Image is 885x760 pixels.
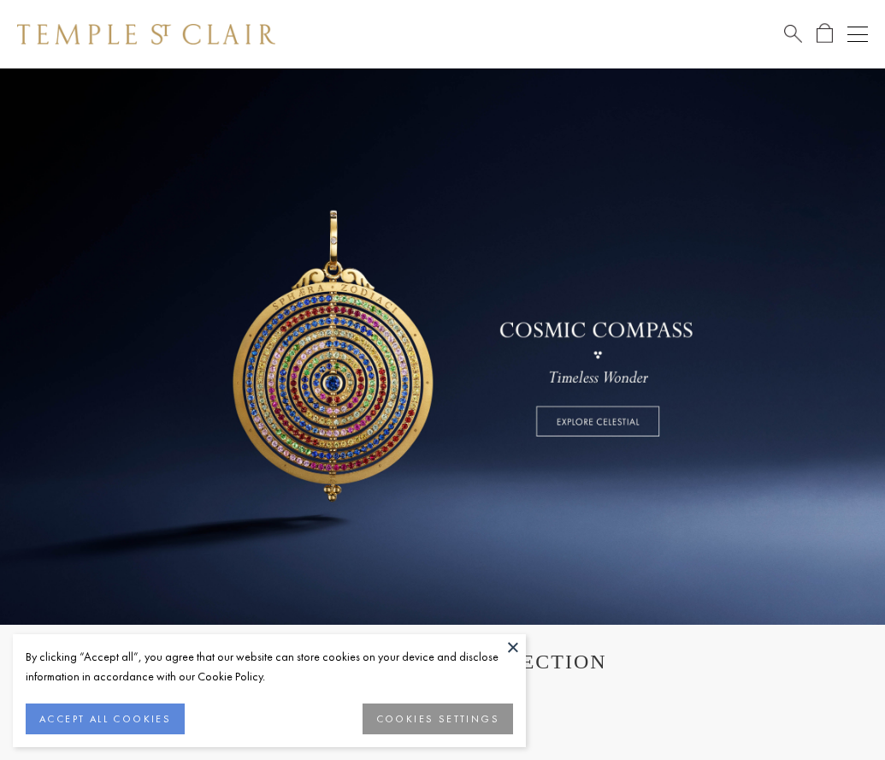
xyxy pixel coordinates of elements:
a: Open Shopping Bag [817,23,833,45]
img: Temple St. Clair [17,24,275,45]
button: COOKIES SETTINGS [363,704,513,734]
a: Search [784,23,802,45]
button: Open navigation [847,24,868,45]
div: By clicking “Accept all”, you agree that our website can store cookies on your device and disclos... [26,647,513,686]
button: ACCEPT ALL COOKIES [26,704,185,734]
